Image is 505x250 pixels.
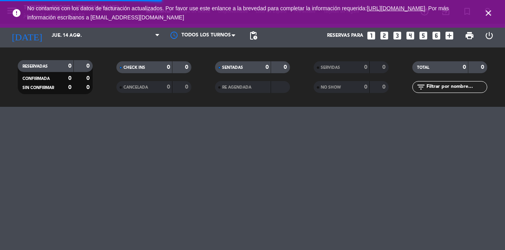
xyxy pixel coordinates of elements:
i: close [484,8,493,18]
i: power_settings_new [484,31,494,40]
strong: 0 [86,63,91,69]
span: TOTAL [417,66,429,70]
span: SIN CONFIRMAR [22,86,54,90]
a: . Por más información escríbanos a [EMAIL_ADDRESS][DOMAIN_NAME] [27,5,449,21]
span: No contamos con los datos de facturación actualizados. Por favor use este enlance a la brevedad p... [27,5,449,21]
i: looks_4 [405,30,415,41]
strong: 0 [382,64,387,70]
strong: 0 [185,84,190,90]
span: CONFIRMADA [22,77,50,81]
span: Reservas para [327,33,363,38]
span: pending_actions [249,31,258,40]
span: NO SHOW [321,85,341,89]
i: [DATE] [6,27,48,44]
i: looks_3 [392,30,402,41]
span: RESERVADAS [22,64,48,68]
input: Filtrar por nombre... [426,83,487,91]
i: looks_two [379,30,389,41]
strong: 0 [167,84,170,90]
strong: 0 [68,76,71,81]
div: LOG OUT [479,24,499,47]
i: looks_5 [418,30,428,41]
span: CANCELADA [123,85,148,89]
strong: 0 [167,64,170,70]
strong: 0 [382,84,387,90]
span: SENTADAS [222,66,243,70]
strong: 0 [481,64,486,70]
strong: 0 [86,76,91,81]
span: RE AGENDADA [222,85,251,89]
strong: 0 [266,64,269,70]
strong: 0 [463,64,466,70]
i: add_box [444,30,454,41]
i: looks_one [366,30,376,41]
i: looks_6 [431,30,441,41]
strong: 0 [68,63,71,69]
strong: 0 [86,85,91,90]
strong: 0 [364,84,367,90]
i: filter_list [416,82,426,92]
strong: 0 [68,85,71,90]
span: SERVIDAS [321,66,340,70]
span: CHECK INS [123,66,145,70]
i: arrow_drop_down [73,31,83,40]
strong: 0 [364,64,367,70]
span: print [465,31,474,40]
i: error [12,8,21,18]
a: [URL][DOMAIN_NAME] [367,5,425,11]
strong: 0 [284,64,288,70]
strong: 0 [185,64,190,70]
